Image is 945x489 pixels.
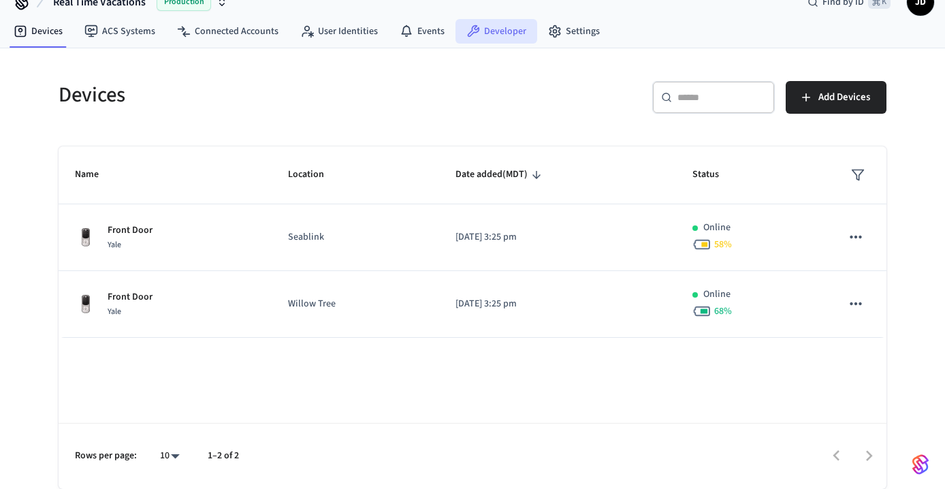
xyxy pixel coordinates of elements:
[288,230,423,245] p: Seablink
[153,446,186,466] div: 10
[75,294,97,315] img: Yale Assure Touchscreen Wifi Smart Lock, Satin Nickel, Front
[108,239,121,251] span: Yale
[703,221,731,235] p: Online
[455,19,537,44] a: Developer
[108,290,153,304] p: Front Door
[74,19,166,44] a: ACS Systems
[455,297,660,311] p: [DATE] 3:25 pm
[75,164,116,185] span: Name
[288,297,423,311] p: Willow Tree
[786,81,886,114] button: Add Devices
[455,164,545,185] span: Date added(MDT)
[537,19,611,44] a: Settings
[75,227,97,249] img: Yale Assure Touchscreen Wifi Smart Lock, Satin Nickel, Front
[692,164,737,185] span: Status
[108,223,153,238] p: Front Door
[59,81,464,109] h5: Devices
[455,230,660,245] p: [DATE] 3:25 pm
[208,449,239,463] p: 1–2 of 2
[703,287,731,302] p: Online
[288,164,342,185] span: Location
[714,304,732,318] span: 68 %
[108,306,121,317] span: Yale
[3,19,74,44] a: Devices
[389,19,455,44] a: Events
[714,238,732,251] span: 58 %
[75,449,137,463] p: Rows per page:
[59,146,886,338] table: sticky table
[289,19,389,44] a: User Identities
[818,89,870,106] span: Add Devices
[166,19,289,44] a: Connected Accounts
[912,454,929,475] img: SeamLogoGradient.69752ec5.svg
